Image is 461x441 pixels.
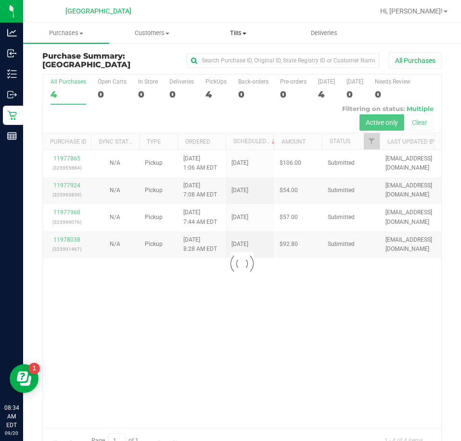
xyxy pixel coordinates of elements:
[195,29,281,37] span: Tills
[7,28,17,37] inline-svg: Analytics
[7,110,17,120] inline-svg: Retail
[7,131,17,141] inline-svg: Reports
[28,363,40,374] iframe: Resource center unread badge
[7,90,17,99] inline-svg: Outbound
[389,52,442,69] button: All Purchases
[10,364,38,393] iframe: Resource center
[7,49,17,58] inline-svg: Inbound
[7,69,17,79] inline-svg: Inventory
[109,23,195,43] a: Customers
[110,29,195,37] span: Customers
[4,429,19,437] p: 09/20
[42,60,130,69] span: [GEOGRAPHIC_DATA]
[65,7,131,15] span: [GEOGRAPHIC_DATA]
[23,23,109,43] a: Purchases
[4,404,19,429] p: 08:34 AM EDT
[281,23,367,43] a: Deliveries
[23,29,109,37] span: Purchases
[380,7,443,15] span: Hi, [PERSON_NAME]!
[298,29,350,37] span: Deliveries
[187,53,379,68] input: Search Purchase ID, Original ID, State Registry ID or Customer Name...
[42,52,176,69] h3: Purchase Summary:
[195,23,281,43] a: Tills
